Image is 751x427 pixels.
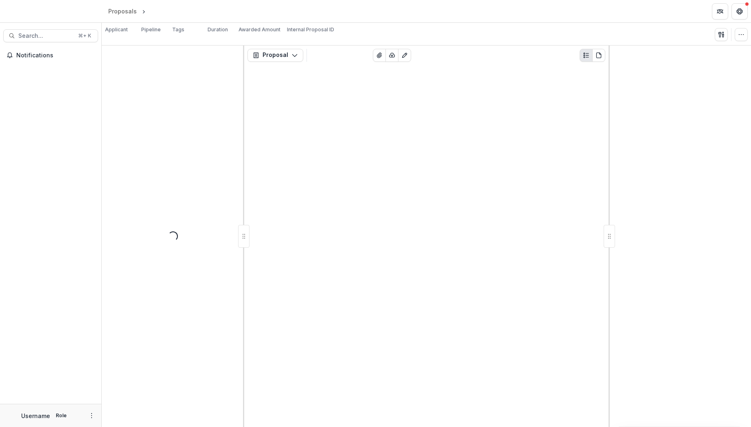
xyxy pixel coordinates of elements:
p: Duration [208,26,228,33]
div: Proposals [108,7,137,15]
span: Notifications [16,52,95,59]
button: More [87,411,96,420]
button: View Attached Files [373,49,386,62]
p: Username [21,412,50,420]
button: Get Help [731,3,748,20]
p: Pipeline [141,26,161,33]
a: Proposals [105,5,140,17]
button: Plaintext view [580,49,593,62]
button: Proposal [247,49,303,62]
button: PDF view [592,49,605,62]
button: Edit as form [398,49,411,62]
nav: breadcrumb [105,5,182,17]
p: Role [53,412,69,419]
span: Search... [18,33,73,39]
button: Search... [3,29,98,42]
button: Partners [712,3,728,20]
p: Tags [172,26,184,33]
p: Applicant [105,26,128,33]
p: Internal Proposal ID [287,26,334,33]
div: ⌘ + K [77,31,93,40]
p: Awarded Amount [239,26,280,33]
button: Notifications [3,49,98,62]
